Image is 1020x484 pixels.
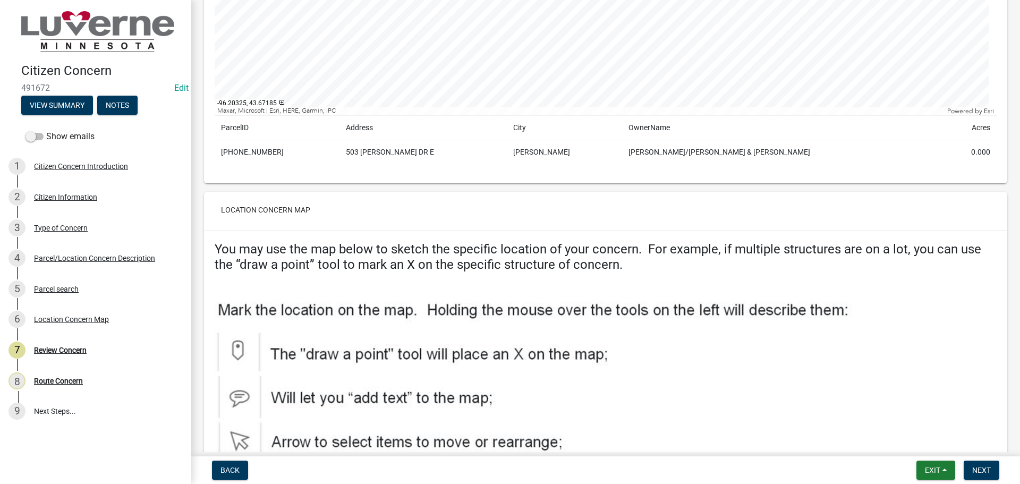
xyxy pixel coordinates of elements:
[984,107,994,115] a: Esri
[944,140,997,165] td: 0.000
[212,461,248,480] button: Back
[339,116,507,140] td: Address
[97,96,138,115] button: Notes
[34,193,97,201] div: Citizen Information
[25,130,95,143] label: Show emails
[34,285,79,293] div: Parcel search
[21,83,170,93] span: 491672
[622,116,944,140] td: OwnerName
[220,466,240,474] span: Back
[34,224,88,232] div: Type of Concern
[215,107,945,115] div: Maxar, Microsoft | Esri, HERE, Garmin, iPC
[964,461,999,480] button: Next
[507,140,622,165] td: [PERSON_NAME]
[339,140,507,165] td: 503 [PERSON_NAME] DR E
[8,403,25,420] div: 9
[21,63,183,79] h4: Citizen Concern
[972,466,991,474] span: Next
[215,116,339,140] td: ParcelID
[944,116,997,140] td: Acres
[8,219,25,236] div: 3
[8,281,25,298] div: 5
[925,466,940,474] span: Exit
[916,461,955,480] button: Exit
[34,163,128,170] div: Citizen Concern Introduction
[174,83,189,93] wm-modal-confirm: Edit Application Number
[21,96,93,115] button: View Summary
[8,342,25,359] div: 7
[34,346,87,354] div: Review Concern
[8,311,25,328] div: 6
[21,101,93,110] wm-modal-confirm: Summary
[8,250,25,267] div: 4
[945,107,997,115] div: Powered by
[34,254,155,262] div: Parcel/Location Concern Description
[34,377,83,385] div: Route Concern
[97,101,138,110] wm-modal-confirm: Notes
[622,140,944,165] td: [PERSON_NAME]/[PERSON_NAME] & [PERSON_NAME]
[174,83,189,93] a: Edit
[8,158,25,175] div: 1
[507,116,622,140] td: City
[34,316,109,323] div: Location Concern Map
[21,11,174,52] img: City of Luverne, Minnesota
[8,189,25,206] div: 2
[8,372,25,389] div: 8
[212,200,319,219] button: Location Concern Map
[215,242,997,273] h4: You may use the map below to sketch the specific location of your concern. For example, if multip...
[215,140,339,165] td: [PHONE_NUMBER]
